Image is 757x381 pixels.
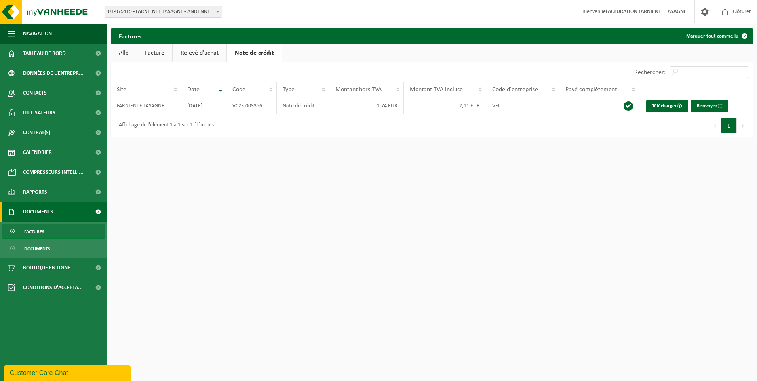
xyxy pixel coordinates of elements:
[565,86,617,93] span: Payé complètement
[691,100,728,112] button: Renvoyer
[277,97,329,114] td: Note de crédit
[105,6,222,17] span: 01-075415 - FARNIENTE LASAGNE - ANDENNE
[23,202,53,222] span: Documents
[23,123,50,143] span: Contrat(s)
[111,44,137,62] a: Alle
[137,44,172,62] a: Facture
[2,224,105,239] a: Factures
[23,258,70,278] span: Boutique en ligne
[23,162,84,182] span: Compresseurs intelli...
[492,86,538,93] span: Code d'entreprise
[410,86,463,93] span: Montant TVA incluse
[173,44,226,62] a: Relevé d'achat
[2,241,105,256] a: Documents
[232,86,245,93] span: Code
[335,86,382,93] span: Montant hors TVA
[737,118,749,133] button: Next
[606,9,687,15] strong: FACTURATION FARNIENTE LASAGNE
[23,278,83,297] span: Conditions d'accepta...
[181,97,226,114] td: [DATE]
[227,44,282,62] a: Note de crédit
[329,97,404,114] td: -1,74 EUR
[111,97,181,114] td: FARNIENTE LASAGNE
[23,63,84,83] span: Données de l'entrepr...
[226,97,277,114] td: VC23-003356
[187,86,200,93] span: Date
[23,44,66,63] span: Tableau de bord
[23,182,47,202] span: Rapports
[634,69,666,76] label: Rechercher:
[646,100,688,112] a: Télécharger
[24,241,50,256] span: Documents
[404,97,486,114] td: -2,11 EUR
[23,83,47,103] span: Contacts
[709,118,721,133] button: Previous
[115,118,214,133] div: Affichage de l'élément 1 à 1 sur 1 éléments
[486,97,559,114] td: VEL
[4,364,132,381] iframe: chat widget
[23,24,52,44] span: Navigation
[680,28,752,44] button: Marquer tout comme lu
[105,6,222,18] span: 01-075415 - FARNIENTE LASAGNE - ANDENNE
[23,143,52,162] span: Calendrier
[24,224,44,239] span: Factures
[111,28,149,44] h2: Factures
[23,103,55,123] span: Utilisateurs
[283,86,295,93] span: Type
[721,118,737,133] button: 1
[117,86,126,93] span: Site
